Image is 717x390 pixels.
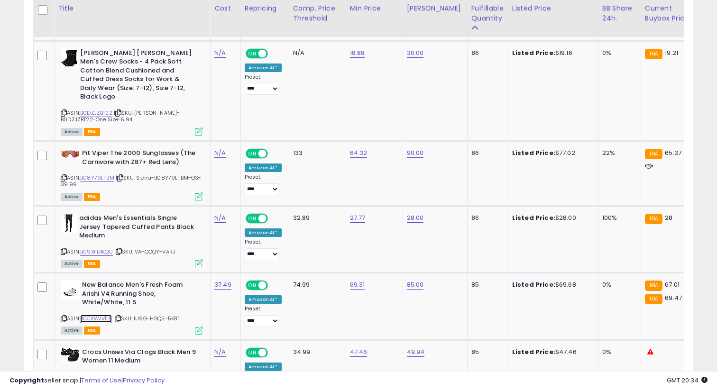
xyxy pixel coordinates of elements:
span: All listings currently available for purchase on Amazon [61,128,83,136]
div: Amazon AI * [245,63,282,72]
div: 32.89 [293,214,339,222]
b: Listed Price: [512,48,555,57]
a: 49.94 [407,347,425,357]
span: All listings currently available for purchase on Amazon [61,327,83,335]
small: FBA [645,281,662,291]
div: Current Buybox Price [645,3,694,23]
div: Amazon AI * [245,228,282,237]
small: FBA [645,294,662,304]
div: Title [58,3,206,13]
div: N/A [293,49,339,57]
a: B08Y79LFBM [80,174,114,182]
div: 74.99 [293,281,339,289]
span: OFF [267,49,282,57]
a: 85.00 [407,280,424,290]
div: 22% [602,149,634,157]
div: Comp. Price Threshold [293,3,342,23]
a: 37.49 [214,280,231,290]
div: 100% [602,214,634,222]
div: Repricing [245,3,285,13]
b: [PERSON_NAME] [PERSON_NAME] Men's Crew Socks - 4 Pack Soft Cotton Blend Cushioned and Cuffed Dres... [80,49,195,104]
div: 85 [471,348,501,356]
img: 31BUX-C2FqL._SL40_.jpg [61,149,80,159]
a: N/A [214,347,226,357]
a: 64.32 [350,148,368,158]
div: Preset: [245,74,282,95]
span: | SKU: Sierra-B08Y79LFBM-OS-39.99 [61,174,202,188]
b: Listed Price: [512,347,555,356]
a: 90.00 [407,148,424,158]
span: 2025-09-8 20:34 GMT [667,376,708,385]
b: Pit Viper The 2000 Sunglasses (The Carnivore with Z87+ Red Lens) [82,149,197,169]
div: 86 [471,49,501,57]
small: FBA [645,149,662,159]
b: adidas Men's Essentials Single Jersey Tapered Cuffed Pants Black Medium [79,214,194,243]
a: 28.00 [407,213,424,223]
span: ON [247,215,258,223]
img: 314IPOv65eL._SL40_.jpg [61,49,78,68]
a: Terms of Use [81,376,121,385]
div: Preset: [245,239,282,260]
a: 27.77 [350,213,366,223]
div: 0% [602,348,634,356]
span: 19.21 [665,48,678,57]
span: OFF [267,281,282,290]
img: 31FN8n8SFhL._SL40_.jpg [61,281,80,299]
div: 133 [293,149,339,157]
small: FBA [645,49,662,59]
a: N/A [214,148,226,158]
span: FBA [84,327,100,335]
span: 65.37 [665,148,681,157]
span: ON [247,49,258,57]
div: 85 [471,281,501,289]
span: All listings currently available for purchase on Amazon [61,193,83,201]
div: $19.16 [512,49,591,57]
div: 0% [602,49,634,57]
div: Cost [214,3,237,13]
b: Listed Price: [512,280,555,289]
div: BB Share 24h. [602,3,637,23]
a: 69.31 [350,280,365,290]
div: [PERSON_NAME] [407,3,463,13]
div: 0% [602,281,634,289]
div: ASIN: [61,149,203,200]
span: 28 [665,213,672,222]
span: OFF [267,215,282,223]
span: OFF [267,150,282,158]
div: Fulfillable Quantity [471,3,504,23]
span: FBA [84,260,100,268]
span: | SKU: IU9G-HGQ5-5KBT [113,315,180,322]
div: $69.68 [512,281,591,289]
span: FBA [84,128,100,136]
span: OFF [267,348,282,356]
img: 41STb9SsSQL._SL40_.jpg [61,348,80,362]
div: Amazon AI * [245,163,282,172]
b: Crocs Unisex Via Clogs Black Men 9 Women 11 Medium [82,348,197,368]
div: Preset: [245,306,282,327]
div: $28.00 [512,214,591,222]
a: 47.46 [350,347,368,357]
div: 34.99 [293,348,339,356]
a: B0DZJZBT22 [80,109,112,117]
b: New Balance Men's Fresh Foam Arishi V4 Running Shoe, White/White, 11.5 [82,281,197,309]
div: $47.46 [512,348,591,356]
img: 31XAFWbOJRL._SL40_.jpg [61,214,77,233]
div: Preset: [245,174,282,195]
b: Listed Price: [512,148,555,157]
div: Min Price [350,3,399,13]
div: Listed Price [512,3,594,13]
span: ON [247,281,258,290]
span: All listings currently available for purchase on Amazon [61,260,83,268]
div: ASIN: [61,49,203,135]
div: ASIN: [61,281,203,333]
div: seller snap | | [9,376,165,385]
a: 30.00 [407,48,424,58]
a: N/A [214,213,226,223]
span: | SKU: [PERSON_NAME]-B0DZJZBT22-One Size-5.94 [61,109,180,123]
small: FBA [645,214,662,224]
span: ON [247,348,258,356]
a: B0CKWJV119 [80,315,112,323]
div: ASIN: [61,214,203,266]
span: FBA [84,193,100,201]
div: Amazon AI * [245,295,282,304]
